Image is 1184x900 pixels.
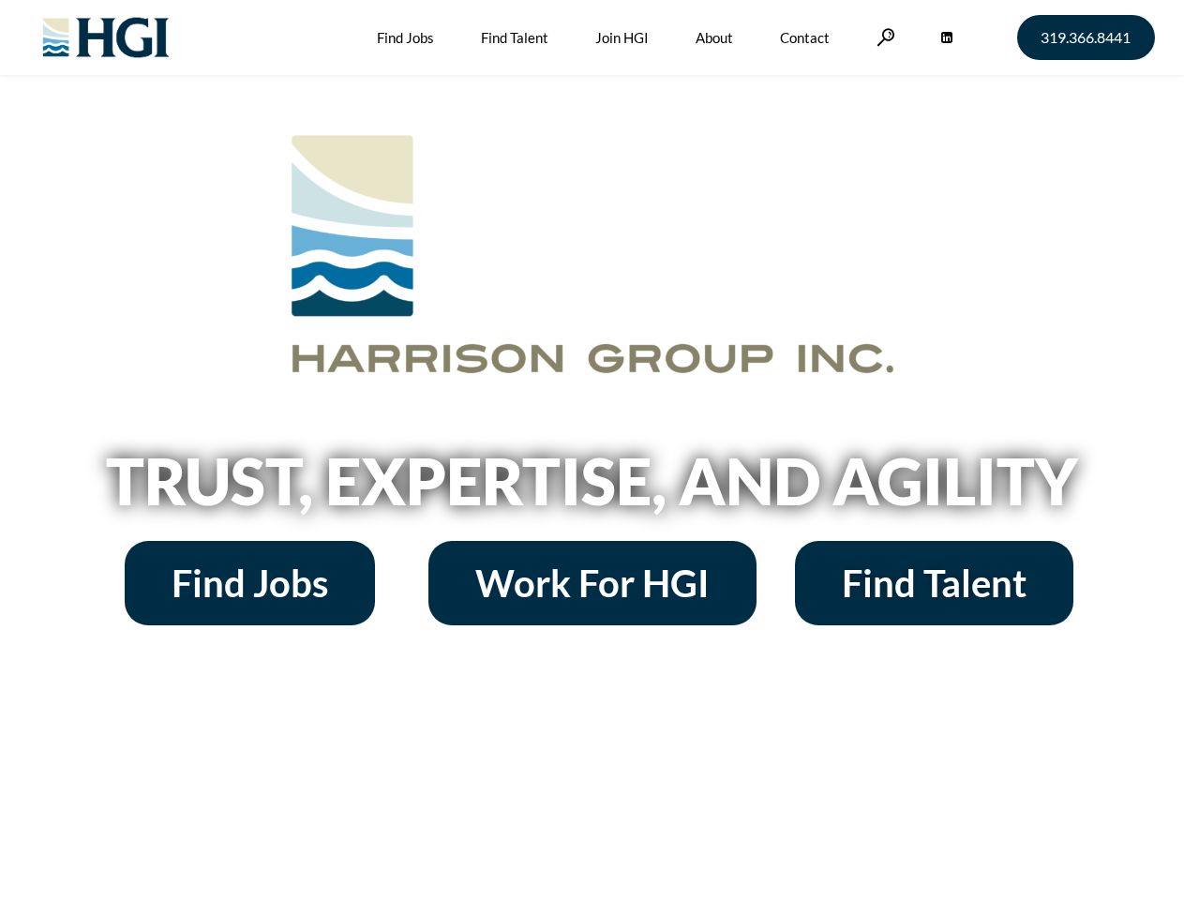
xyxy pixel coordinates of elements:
span: Find Jobs [172,564,328,602]
span: Find Talent [842,564,1027,602]
a: 319.366.8441 [1017,15,1155,60]
a: Work For HGI [428,541,757,625]
a: Find Talent [795,541,1073,625]
a: Search [877,28,895,46]
a: Find Jobs [125,541,375,625]
h2: Trust, Expertise, and Agility [58,449,1127,513]
span: Work For HGI [475,564,710,602]
span: 319.366.8441 [1041,30,1131,45]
